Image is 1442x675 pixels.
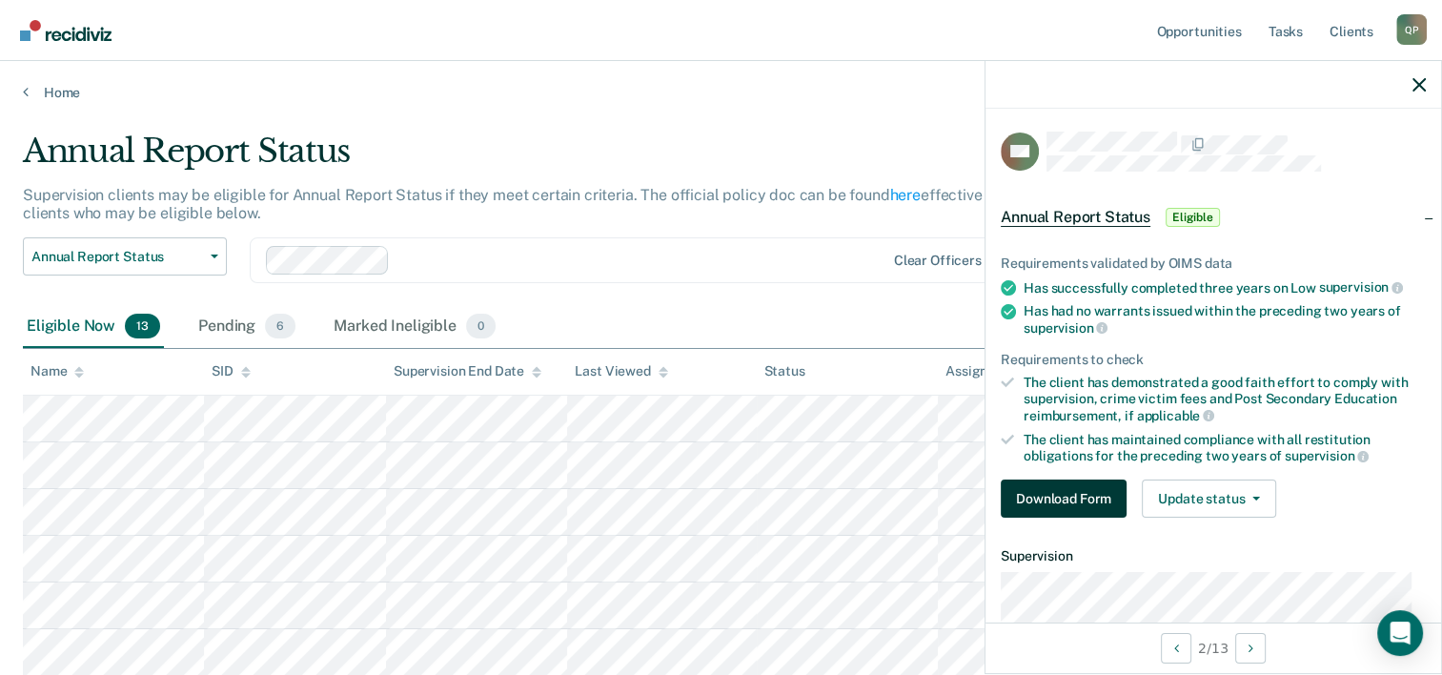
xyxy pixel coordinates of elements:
div: Clear officers [894,253,982,269]
div: Marked Ineligible [330,306,499,348]
span: supervision [1319,279,1403,295]
dt: Supervision [1001,548,1426,564]
div: The client has maintained compliance with all restitution obligations for the preceding two years of [1024,432,1426,464]
span: 6 [265,314,295,338]
span: supervision [1024,320,1107,336]
div: 2 / 13 [985,623,1441,673]
div: Name [30,363,84,379]
div: The client has demonstrated a good faith effort to comply with supervision, crime victim fees and... [1024,375,1426,423]
span: Eligible [1166,208,1220,227]
span: Annual Report Status [31,249,203,265]
button: Update status [1142,480,1276,518]
div: Has had no warrants issued within the preceding two years of [1024,303,1426,336]
div: Status [764,363,805,379]
button: Download Form [1001,480,1127,518]
span: supervision [1285,448,1369,463]
a: Navigate to form link [1001,480,1134,518]
p: Supervision clients may be eligible for Annual Report Status if they meet certain criteria. The o... [23,186,1090,222]
div: Requirements to check [1001,352,1426,368]
div: Last Viewed [575,363,667,379]
img: Recidiviz [20,20,112,41]
a: here [890,186,921,204]
div: Annual Report StatusEligible [985,187,1441,248]
div: Has successfully completed three years on Low [1024,279,1426,297]
div: Requirements validated by OIMS data [1001,256,1426,272]
button: Previous Opportunity [1161,633,1191,664]
div: Assigned to [945,363,1035,379]
span: applicable [1137,408,1214,423]
span: 13 [125,314,160,338]
span: Annual Report Status [1001,208,1150,227]
a: Home [23,84,1419,101]
div: Open Intercom Messenger [1377,610,1423,656]
div: Q P [1396,14,1427,45]
span: 0 [466,314,496,338]
div: Supervision End Date [394,363,541,379]
button: Next Opportunity [1235,633,1266,664]
div: SID [212,363,251,379]
div: Pending [194,306,299,348]
div: Eligible Now [23,306,164,348]
div: Annual Report Status [23,132,1105,186]
button: Profile dropdown button [1396,14,1427,45]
